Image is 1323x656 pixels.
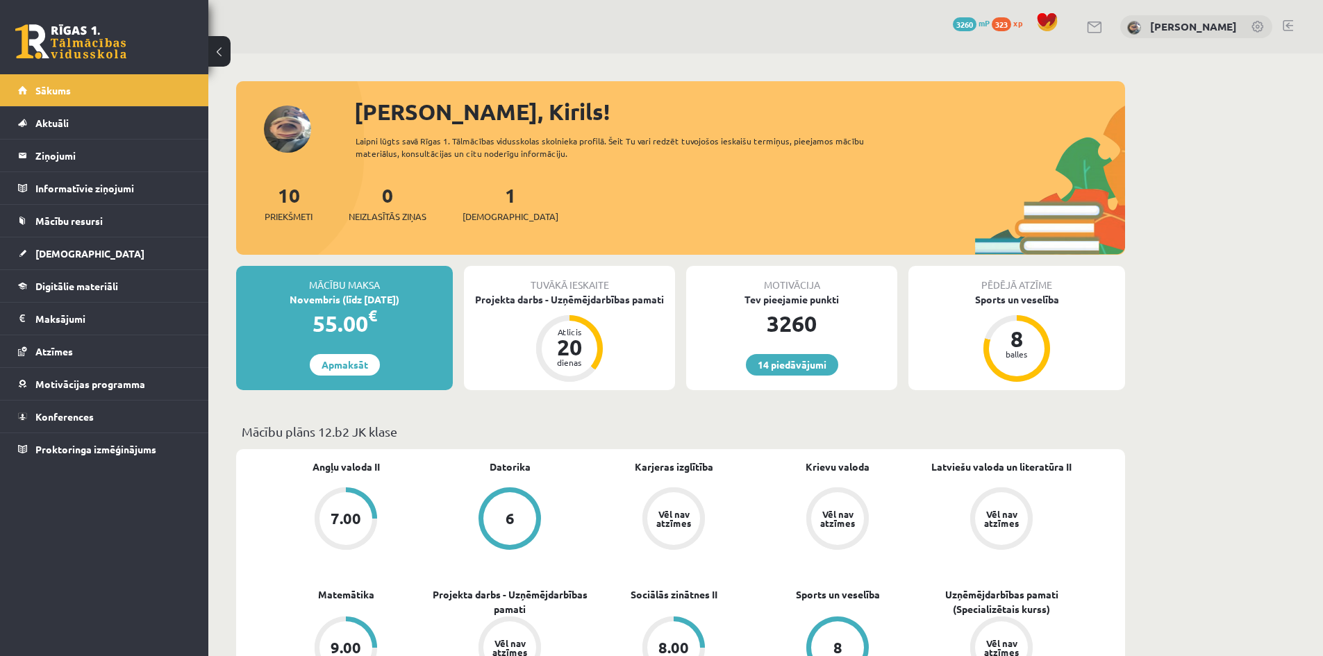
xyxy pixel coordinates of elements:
[310,354,380,376] a: Apmaksāt
[35,117,69,129] span: Aktuāli
[920,487,1083,553] a: Vēl nav atzīmes
[331,640,361,655] div: 9.00
[464,266,675,292] div: Tuvākā ieskaite
[658,640,689,655] div: 8.00
[549,336,590,358] div: 20
[35,247,144,260] span: [DEMOGRAPHIC_DATA]
[756,487,920,553] a: Vēl nav atzīmes
[796,587,880,602] a: Sports un veselība
[35,345,73,358] span: Atzīmes
[18,107,191,139] a: Aktuāli
[979,17,990,28] span: mP
[931,460,1072,474] a: Latviešu valoda un literatūra II
[1013,17,1022,28] span: xp
[490,460,531,474] a: Datorika
[953,17,976,31] span: 3260
[18,401,191,432] a: Konferences
[463,183,558,224] a: 1[DEMOGRAPHIC_DATA]
[920,587,1083,616] a: Uzņēmējdarbības pamati (Specializētais kurss)
[463,210,558,224] span: [DEMOGRAPHIC_DATA]
[242,422,1120,441] p: Mācību plāns 12.b2 JK klase
[331,511,361,526] div: 7.00
[18,74,191,106] a: Sākums
[428,487,592,553] a: 6
[35,215,103,227] span: Mācību resursi
[35,84,71,96] span: Sākums
[686,307,897,340] div: 3260
[464,292,675,307] div: Projekta darbs - Uzņēmējdarbības pamati
[318,587,374,602] a: Matemātika
[953,17,990,28] a: 3260 mP
[18,433,191,465] a: Proktoringa izmēģinājums
[992,17,1011,31] span: 323
[265,210,313,224] span: Priekšmeti
[746,354,838,376] a: 14 piedāvājumi
[265,183,313,224] a: 10Priekšmeti
[35,280,118,292] span: Digitālie materiāli
[549,328,590,336] div: Atlicis
[18,368,191,400] a: Motivācijas programma
[592,487,756,553] a: Vēl nav atzīmes
[833,640,842,655] div: 8
[1150,19,1237,33] a: [PERSON_NAME]
[236,266,453,292] div: Mācību maksa
[35,378,145,390] span: Motivācijas programma
[349,183,426,224] a: 0Neizlasītās ziņas
[264,487,428,553] a: 7.00
[35,140,191,171] legend: Ziņojumi
[428,587,592,616] a: Projekta darbs - Uzņēmējdarbības pamati
[313,460,380,474] a: Angļu valoda II
[464,292,675,384] a: Projekta darbs - Uzņēmējdarbības pamati Atlicis 20 dienas
[35,410,94,423] span: Konferences
[908,292,1125,384] a: Sports un veselība 8 balles
[18,303,191,335] a: Maksājumi
[356,135,889,160] div: Laipni lūgts savā Rīgas 1. Tālmācības vidusskolas skolnieka profilā. Šeit Tu vari redzēt tuvojošo...
[35,443,156,455] span: Proktoringa izmēģinājums
[631,587,717,602] a: Sociālās zinātnes II
[35,172,191,204] legend: Informatīvie ziņojumi
[996,350,1038,358] div: balles
[982,510,1021,528] div: Vēl nav atzīmes
[18,237,191,269] a: [DEMOGRAPHIC_DATA]
[806,460,869,474] a: Krievu valoda
[18,140,191,171] a: Ziņojumi
[635,460,713,474] a: Karjeras izglītība
[18,270,191,302] a: Digitālie materiāli
[15,24,126,59] a: Rīgas 1. Tālmācības vidusskola
[349,210,426,224] span: Neizlasītās ziņas
[818,510,857,528] div: Vēl nav atzīmes
[686,266,897,292] div: Motivācija
[354,95,1125,128] div: [PERSON_NAME], Kirils!
[654,510,693,528] div: Vēl nav atzīmes
[992,17,1029,28] a: 323 xp
[996,328,1038,350] div: 8
[236,292,453,307] div: Novembris (līdz [DATE])
[908,266,1125,292] div: Pēdējā atzīme
[18,172,191,204] a: Informatīvie ziņojumi
[1127,21,1141,35] img: Kirils Kovaļovs
[549,358,590,367] div: dienas
[18,335,191,367] a: Atzīmes
[686,292,897,307] div: Tev pieejamie punkti
[506,511,515,526] div: 6
[18,205,191,237] a: Mācību resursi
[236,307,453,340] div: 55.00
[908,292,1125,307] div: Sports un veselība
[35,303,191,335] legend: Maksājumi
[368,305,377,326] span: €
